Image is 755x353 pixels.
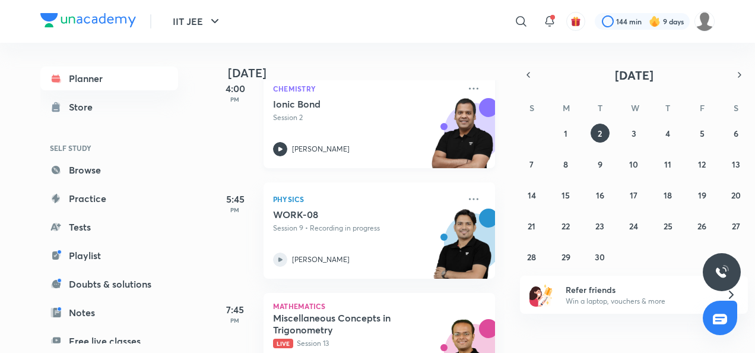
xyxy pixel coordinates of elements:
[697,220,706,232] abbr: September 26, 2025
[658,124,677,143] button: September 4, 2025
[522,185,541,204] button: September 14, 2025
[211,96,259,103] p: PM
[211,81,259,96] h5: 4:00
[658,185,677,204] button: September 18, 2025
[598,159,602,170] abbr: September 9, 2025
[727,185,746,204] button: September 20, 2025
[69,100,100,114] div: Store
[527,251,536,263] abbr: September 28, 2025
[273,338,459,349] p: Session 13
[528,190,536,201] abbr: September 14, 2025
[624,185,643,204] button: September 17, 2025
[40,13,136,27] img: Company Logo
[624,124,643,143] button: September 3, 2025
[40,272,178,296] a: Doubts & solutions
[40,13,136,30] a: Company Logo
[556,124,575,143] button: September 1, 2025
[522,247,541,266] button: September 28, 2025
[591,185,610,204] button: September 16, 2025
[734,102,738,114] abbr: Saturday
[693,155,712,174] button: September 12, 2025
[693,185,712,204] button: September 19, 2025
[591,124,610,143] button: September 2, 2025
[273,112,459,123] p: Session 2
[40,244,178,267] a: Playlist
[598,102,602,114] abbr: Tuesday
[664,190,672,201] abbr: September 18, 2025
[693,216,712,235] button: September 26, 2025
[522,216,541,235] button: September 21, 2025
[529,159,534,170] abbr: September 7, 2025
[273,209,421,220] h5: WORK-08
[273,312,421,336] h5: Miscellaneous Concepts in Trigonometry
[693,124,712,143] button: September 5, 2025
[40,138,178,158] h6: SELF STUDY
[563,102,570,114] abbr: Monday
[615,67,654,83] span: [DATE]
[591,247,610,266] button: September 30, 2025
[228,66,507,80] h4: [DATE]
[166,10,229,33] button: IIT JEE
[562,251,570,263] abbr: September 29, 2025
[630,190,637,201] abbr: September 17, 2025
[727,216,746,235] button: September 27, 2025
[570,16,581,27] img: avatar
[522,155,541,174] button: September 7, 2025
[698,190,706,201] abbr: September 19, 2025
[40,187,178,210] a: Practice
[211,206,259,213] p: PM
[528,220,535,232] abbr: September 21, 2025
[211,192,259,206] h5: 5:45
[211,302,259,317] h5: 7:45
[40,95,178,119] a: Store
[715,265,729,279] img: ttu
[731,190,741,201] abbr: September 20, 2025
[629,220,638,232] abbr: September 24, 2025
[664,220,672,232] abbr: September 25, 2025
[529,283,553,307] img: referral
[694,11,715,31] img: Shashwat Mathur
[566,296,712,307] p: Win a laptop, vouchers & more
[631,102,639,114] abbr: Wednesday
[598,128,602,139] abbr: September 2, 2025
[591,155,610,174] button: September 9, 2025
[556,247,575,266] button: September 29, 2025
[732,159,740,170] abbr: September 13, 2025
[649,15,661,27] img: streak
[658,155,677,174] button: September 11, 2025
[273,302,486,310] p: Mathematics
[727,155,746,174] button: September 13, 2025
[40,301,178,324] a: Notes
[700,102,705,114] abbr: Friday
[563,159,568,170] abbr: September 8, 2025
[664,159,671,170] abbr: September 11, 2025
[430,98,495,180] img: unacademy
[566,12,585,31] button: avatar
[556,216,575,235] button: September 22, 2025
[40,329,178,353] a: Free live classes
[562,220,570,232] abbr: September 22, 2025
[732,220,740,232] abbr: September 27, 2025
[292,254,350,265] p: [PERSON_NAME]
[564,128,567,139] abbr: September 1, 2025
[624,155,643,174] button: September 10, 2025
[40,215,178,239] a: Tests
[629,159,638,170] abbr: September 10, 2025
[537,67,731,83] button: [DATE]
[40,158,178,182] a: Browse
[596,190,604,201] abbr: September 16, 2025
[211,317,259,324] p: PM
[658,216,677,235] button: September 25, 2025
[632,128,636,139] abbr: September 3, 2025
[595,220,604,232] abbr: September 23, 2025
[273,98,421,110] h5: Ionic Bond
[700,128,705,139] abbr: September 5, 2025
[727,124,746,143] button: September 6, 2025
[734,128,738,139] abbr: September 6, 2025
[556,185,575,204] button: September 15, 2025
[591,216,610,235] button: September 23, 2025
[273,81,459,96] p: Chemistry
[665,102,670,114] abbr: Thursday
[273,192,459,206] p: Physics
[273,223,459,234] p: Session 9 • Recording in progress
